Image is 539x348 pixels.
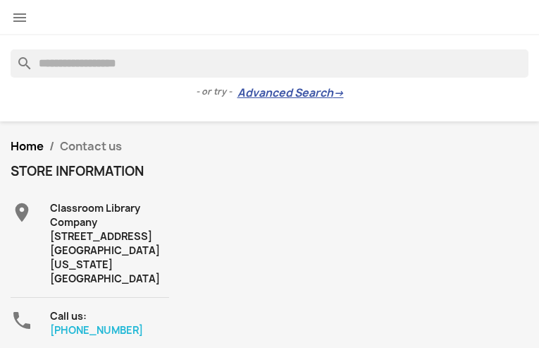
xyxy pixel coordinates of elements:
i:  [11,201,33,224]
div: Call us: [50,309,169,337]
span: - or try - [196,85,237,99]
div: Classroom Library Company [STREET_ADDRESS] [GEOGRAPHIC_DATA][US_STATE] [GEOGRAPHIC_DATA] [50,201,169,286]
a: [PHONE_NUMBER] [50,323,143,337]
i: search [11,49,27,66]
a: Home [11,138,44,154]
i:  [11,9,28,26]
span: → [333,86,344,100]
span: Contact us [60,138,122,154]
a: Advanced Search→ [237,86,344,100]
h4: Store information [11,164,169,179]
i:  [11,309,33,332]
input: Search [11,49,528,78]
